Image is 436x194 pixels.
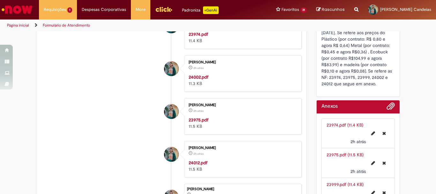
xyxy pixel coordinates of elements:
[155,4,172,14] img: click_logo_yellow_360x200.png
[193,109,204,113] span: 2h atrás
[380,7,431,12] span: [PERSON_NAME] Candeias
[189,31,208,37] a: 23974.pdf
[189,146,295,150] div: [PERSON_NAME]
[189,31,295,44] div: 11.4 KB
[189,117,295,129] div: 11.5 KB
[43,23,90,28] a: Formulário de Atendimento
[182,6,219,14] div: Padroniza
[164,147,179,162] div: Amanda Da Costa Candeias
[367,128,379,138] button: Editar nome de arquivo 23974.pdf
[379,128,390,138] button: Excluir 23974.pdf
[44,6,66,13] span: Requisições
[316,7,345,13] a: Rascunhos
[327,122,363,128] a: 23974.pdf (11.4 KB)
[164,61,179,76] div: Amanda Da Costa Candeias
[193,152,204,156] time: 30/09/2025 11:49:41
[193,109,204,113] time: 30/09/2025 11:49:41
[327,152,364,158] a: 23975.pdf (11.5 KB)
[82,6,126,13] span: Despesas Corporativas
[164,104,179,119] div: Amanda Da Costa Candeias
[350,168,366,174] time: 30/09/2025 11:49:41
[189,160,207,166] a: 24012.pdf
[321,104,338,109] h2: Anexos
[350,168,366,174] span: 2h atrás
[7,23,29,28] a: Página inicial
[5,19,286,31] ul: Trilhas de página
[189,117,208,123] a: 23975.pdf
[187,187,298,191] div: [PERSON_NAME]
[367,158,379,168] button: Editar nome de arquivo 23975.pdf
[189,74,295,87] div: 11.3 KB
[321,17,395,87] span: Foi identificado a alteração do preço unitário dos subprodutos desde [DATE]. Se refere aos preços...
[387,102,395,113] button: Adicionar anexos
[282,6,299,13] span: Favoritos
[322,6,345,12] span: Rascunhos
[189,103,295,107] div: [PERSON_NAME]
[193,66,204,70] time: 30/09/2025 11:49:41
[327,182,364,187] a: 23999.pdf (11.4 KB)
[67,7,72,13] span: 1
[300,7,307,13] span: 31
[1,3,34,16] img: ServiceNow
[379,158,390,168] button: Excluir 23975.pdf
[193,66,204,70] span: 2h atrás
[350,139,366,144] span: 2h atrás
[136,6,146,13] span: More
[203,6,219,14] p: +GenAi
[193,152,204,156] span: 2h atrás
[189,60,295,64] div: [PERSON_NAME]
[189,74,208,80] a: 24002.pdf
[189,159,295,172] div: 11.5 KB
